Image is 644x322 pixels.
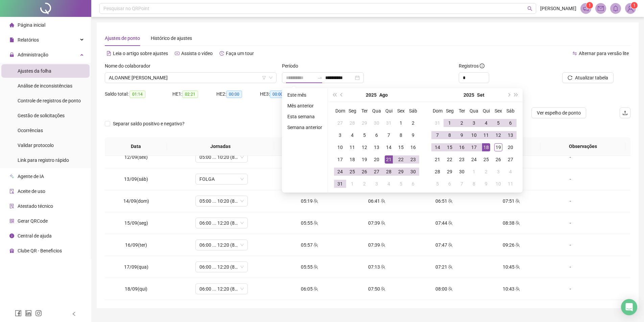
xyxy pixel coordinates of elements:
div: 18 [348,155,356,164]
span: audit [9,189,14,194]
td: 2025-09-30 [456,166,468,178]
span: 12/09(sex) [124,154,148,160]
td: 2025-08-22 [395,153,407,166]
td: 2025-08-08 [395,129,407,141]
img: 82424 [625,3,636,14]
td: 2025-09-07 [431,129,444,141]
td: 2025-08-13 [371,141,383,153]
span: search [527,6,532,11]
th: Sex [492,105,504,117]
span: qrcode [9,219,14,223]
div: 1 [397,119,405,127]
th: Dom [431,105,444,117]
td: 2025-09-24 [468,153,480,166]
div: 28 [385,168,393,176]
div: 18 [482,143,490,151]
th: Ter [456,105,468,117]
div: 07:51 [483,197,540,205]
td: 2025-09-18 [480,141,492,153]
div: - [550,153,590,161]
div: 16 [458,143,466,151]
span: Faça um tour [226,51,254,56]
div: 26 [360,168,368,176]
td: 2025-09-11 [480,129,492,141]
div: 27 [373,168,381,176]
div: 12 [360,143,368,151]
div: + [281,175,338,183]
div: 16 [409,143,417,151]
div: Open Intercom Messenger [621,299,637,315]
td: 2025-08-14 [383,141,395,153]
span: info-circle [480,64,484,68]
div: 4 [348,131,356,139]
th: Sáb [407,105,419,117]
td: 2025-08-12 [358,141,371,153]
span: Análise de inconsistências [18,83,72,89]
span: team [447,221,453,225]
span: Assista o vídeo [181,51,213,56]
td: 2025-09-17 [468,141,480,153]
div: 22 [397,155,405,164]
td: 2025-08-10 [334,141,346,153]
div: 3 [373,180,381,188]
li: Mês anterior [285,102,325,110]
div: 27 [506,155,515,164]
li: Esta semana [285,113,325,121]
span: swap [572,51,577,56]
div: 8 [397,131,405,139]
span: 06:00 ... 12:20 (8 HORAS) [199,240,244,250]
div: 19 [494,143,502,151]
th: Qui [480,105,492,117]
span: Observações [546,143,620,150]
div: 29 [397,168,405,176]
button: month panel [379,88,388,102]
td: 2025-09-02 [456,117,468,129]
div: 10 [494,180,502,188]
sup: Atualize o seu contato no menu Meus Dados [631,2,638,9]
span: [PERSON_NAME] [540,5,576,12]
div: 4 [506,168,515,176]
div: 5 [433,180,442,188]
div: 05:19 [281,197,338,205]
div: 7 [433,131,442,139]
span: info-circle [9,233,14,238]
button: year panel [463,88,474,102]
div: 20 [373,155,381,164]
span: Ajustes de ponto [105,35,140,41]
th: Qua [371,105,383,117]
span: 00:00 [270,91,286,98]
td: 2025-10-06 [444,178,456,190]
div: 05:17 [281,153,338,161]
div: 29 [360,119,368,127]
span: Link para registro rápido [18,157,69,163]
span: 05:00 ... 10:20 (8 HORAS) [199,196,244,206]
span: reload [568,75,572,80]
span: upload [622,110,628,116]
button: Atualizar tabela [562,72,614,83]
div: 1 [470,168,478,176]
td: 2025-09-03 [371,178,383,190]
label: Nome do colaborador [105,62,155,70]
span: 01:14 [129,91,145,98]
span: Clube QR - Beneficios [18,248,62,253]
td: 2025-08-01 [395,117,407,129]
td: 2025-08-23 [407,153,419,166]
div: 08:38 [483,219,540,227]
div: 26 [494,155,502,164]
td: 2025-09-04 [480,117,492,129]
span: ALOANNE CRISTINA MOTA DA SILVA [109,73,272,83]
th: Seg [444,105,456,117]
span: Ajustes da folha [18,68,51,74]
div: 6 [373,131,381,139]
td: 2025-09-22 [444,153,456,166]
div: 28 [433,168,442,176]
div: - [550,219,590,227]
td: 2025-09-16 [456,141,468,153]
span: team [447,199,453,203]
td: 2025-09-12 [492,129,504,141]
td: 2025-09-09 [456,129,468,141]
td: 2025-09-08 [444,129,456,141]
span: history [219,51,224,56]
div: 17 [470,143,478,151]
span: Relatórios [18,37,39,43]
